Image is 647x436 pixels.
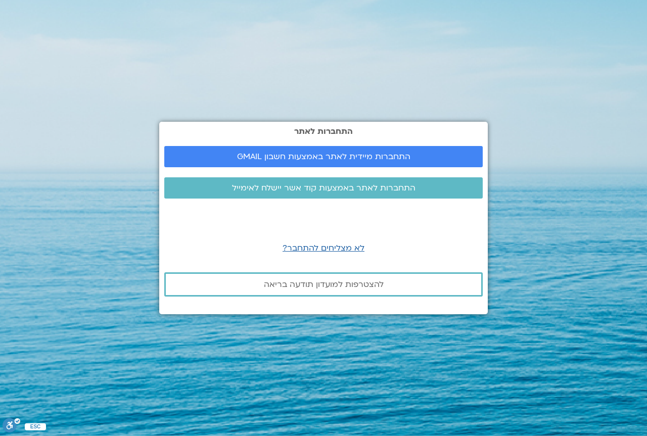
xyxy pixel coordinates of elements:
a: להצטרפות למועדון תודעה בריאה [164,272,483,297]
a: לא מצליחים להתחבר? [283,243,364,254]
span: להצטרפות למועדון תודעה בריאה [264,280,384,289]
span: התחברות לאתר באמצעות קוד אשר יישלח לאימייל [232,183,415,192]
h2: התחברות לאתר [164,127,483,136]
a: התחברות לאתר באמצעות קוד אשר יישלח לאימייל [164,177,483,199]
span: התחברות מיידית לאתר באמצעות חשבון GMAIL [237,152,410,161]
a: התחברות מיידית לאתר באמצעות חשבון GMAIL [164,146,483,167]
